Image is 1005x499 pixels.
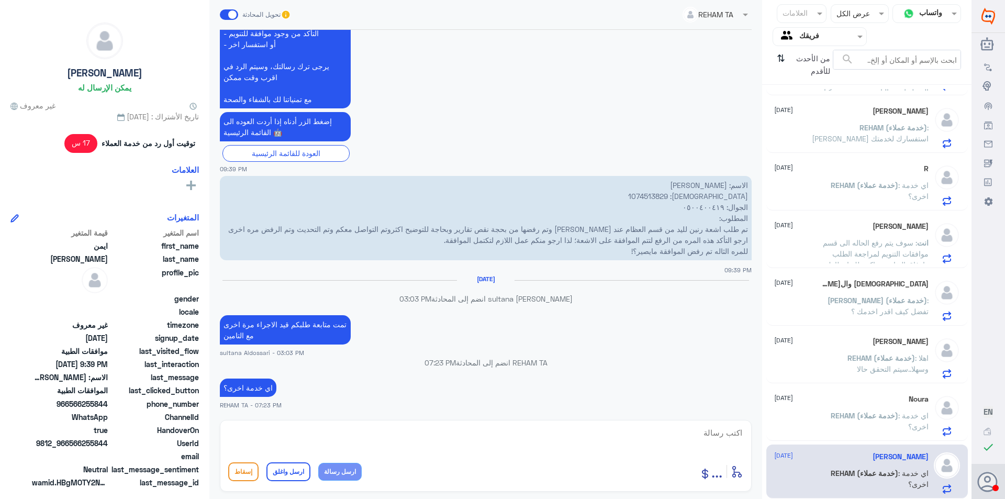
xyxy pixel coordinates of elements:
p: 13/8/2025, 3:03 PM [220,315,351,345]
button: EN [984,406,993,417]
span: null [32,293,108,304]
span: اسم المتغير [110,227,199,238]
span: last_interaction [110,359,199,370]
span: الموافقات الطبية [32,385,108,396]
span: true [32,425,108,436]
span: ChannelId [110,412,199,423]
h5: Noura [909,395,929,404]
span: UserId [110,438,199,449]
h6: يمكن الإرسال له [78,83,131,92]
div: العلامات [781,7,808,21]
span: EN [984,407,993,416]
span: 17 س [64,134,98,153]
span: sultana Aldossari - 03:03 PM [220,348,304,357]
span: REHAM (خدمة عملاء) [847,353,915,362]
span: بن سعود [32,253,108,264]
span: REHAM (خدمة عملاء) [831,181,898,190]
img: Widebot Logo [981,8,995,25]
img: defaultAdmin.png [934,280,960,306]
img: whatsapp.png [901,6,917,21]
span: [DATE] [774,220,793,230]
span: first_name [110,240,199,251]
input: ابحث بالإسم أو المكان أو إلخ.. [833,50,961,69]
img: defaultAdmin.png [934,452,960,479]
span: phone_number [110,398,199,409]
span: 03:03 PM [399,294,431,303]
span: REHAM (خدمة عملاء) [831,411,898,420]
span: timezone [110,319,199,330]
button: ... [711,460,722,483]
span: 0 [32,464,108,475]
span: الاسم: ساره بنت بخيت العتيبي الهوية: 1074513829 الجوال: ٠٥٠٠٤٠٠٤١٩ المطلوب: تم طلب اشعة رنين لليد... [32,372,108,383]
span: : اي خدمة اخرى؟ [898,411,929,431]
span: signup_date [110,332,199,343]
span: null [32,306,108,317]
span: 2 [32,412,108,423]
h5: R [924,164,929,173]
p: 13/8/2025, 7:23 PM [220,379,276,397]
button: search [841,51,854,68]
span: تاريخ الأشتراك : [DATE] [10,111,199,122]
span: موافقات الطبية [32,346,108,357]
span: [DATE] [774,451,793,460]
span: توقيت أول رد من خدمة العملاء [102,138,195,149]
span: gender [110,293,199,304]
span: email [110,451,199,462]
span: last_visited_flow [110,346,199,357]
span: تحويل المحادثة [242,10,281,19]
span: 966566255844 [32,398,108,409]
span: [DATE] [774,163,793,172]
img: defaultAdmin.png [934,337,960,363]
span: انت [917,238,929,247]
span: [DATE] [774,336,793,345]
p: 12/8/2025, 9:39 PM [220,112,351,141]
span: : اي خدمة اخرى؟ [898,181,929,201]
span: REHAM (خدمة عملاء) [831,469,898,478]
img: defaultAdmin.png [82,267,108,293]
span: 2025-08-12T18:39:59.958Z [32,359,108,370]
p: 12/8/2025, 9:39 PM [220,176,752,260]
p: sultana [PERSON_NAME] انضم إلى المحادثة [220,293,752,304]
span: last_message [110,372,199,383]
div: العودة للقائمة الرئيسية [222,145,350,161]
h5: ايمن بن سعود [873,452,929,461]
h5: Ibrahim A Abdalla [873,107,929,116]
span: غير معروف [32,319,108,330]
span: REHAM (خدمة عملاء) [859,123,927,132]
span: last_message_sentiment [110,464,199,475]
span: HandoverOn [110,425,199,436]
h6: العلامات [172,165,199,174]
button: إسقاط [228,462,259,481]
span: [DATE] [774,105,793,115]
p: REHAM TA انضم إلى المحادثة [220,357,752,368]
span: last_message_id [110,477,199,488]
span: [DATE] [774,278,793,287]
img: defaultAdmin.png [934,222,960,248]
span: locale [110,306,199,317]
span: 09:39 PM [724,267,752,273]
span: ... [711,462,722,481]
h6: المتغيرات [167,213,199,222]
img: defaultAdmin.png [934,164,960,191]
span: ايمن [32,240,108,251]
span: 09:39 PM [220,164,247,173]
img: defaultAdmin.png [87,23,122,59]
img: yourTeam.svg [781,29,797,45]
span: : اي خدمة اخرى؟ [898,469,929,489]
i: ⇅ [777,50,785,76]
span: : سوف يتم رفع الحاله الى قسم موافقات التنويم لمراجعة الطلب وارفاق التقارير شاكره لك انتظارك [823,238,929,269]
span: profile_pic [110,267,199,291]
i: check [982,441,995,453]
span: wamid.HBgMOTY2NTY2MjU1ODQ0FQIAEhgUM0FGMUQzNkMyRkUzODI3OUFGRjYA [32,477,108,488]
span: قيمة المتغير [32,227,108,238]
span: غير معروف [10,100,55,111]
span: [DATE] [774,393,793,403]
span: last_name [110,253,199,264]
span: 07:23 PM [425,358,456,367]
span: 2025-08-11T13:13:44.298Z [32,332,108,343]
h5: Hossam Eljbaly [873,222,929,231]
span: REHAM TA - 07:23 PM [220,401,282,409]
h5: سبحان الله والحمد الله [820,280,929,289]
img: defaultAdmin.png [934,395,960,421]
span: 9812_966566255844 [32,438,108,449]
